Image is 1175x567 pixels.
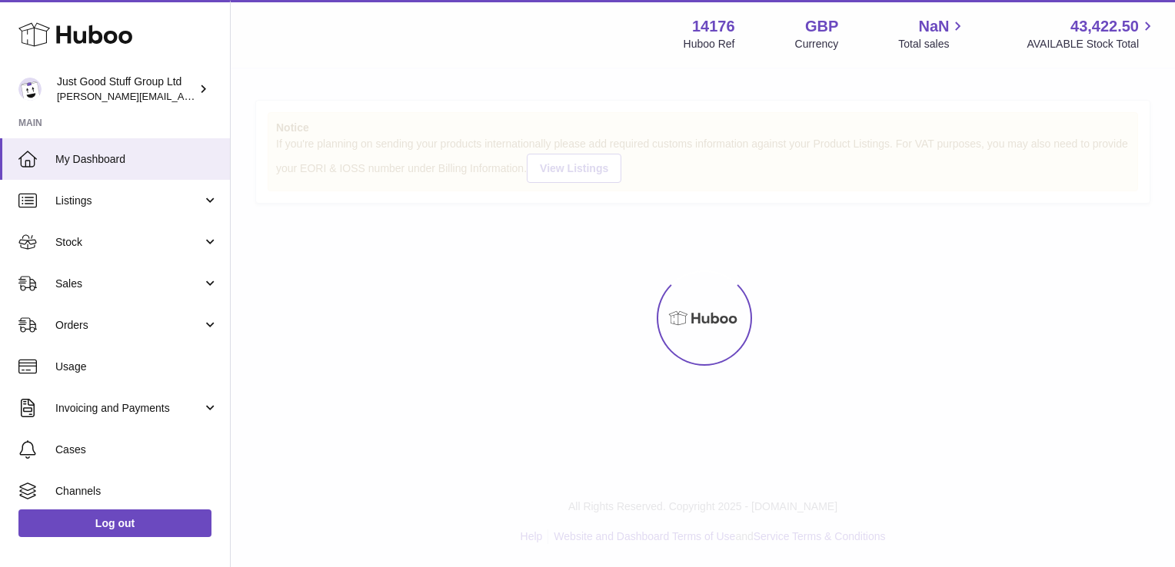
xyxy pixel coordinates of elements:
span: Listings [55,194,202,208]
span: Orders [55,318,202,333]
span: Invoicing and Payments [55,401,202,416]
span: NaN [918,16,949,37]
span: 43,422.50 [1070,16,1139,37]
span: [PERSON_NAME][EMAIL_ADDRESS][DOMAIN_NAME] [57,90,308,102]
span: Channels [55,484,218,499]
span: Sales [55,277,202,291]
a: 43,422.50 AVAILABLE Stock Total [1027,16,1157,51]
div: Just Good Stuff Group Ltd [57,75,195,104]
div: Currency [795,37,839,51]
span: AVAILABLE Stock Total [1027,37,1157,51]
span: Cases [55,443,218,457]
span: Usage [55,360,218,374]
strong: GBP [805,16,838,37]
a: Log out [18,509,211,537]
span: Total sales [898,37,967,51]
img: gordon@justgoodstuff.com [18,78,42,101]
span: My Dashboard [55,152,218,167]
strong: 14176 [692,16,735,37]
a: NaN Total sales [898,16,967,51]
div: Huboo Ref [684,37,735,51]
span: Stock [55,235,202,250]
